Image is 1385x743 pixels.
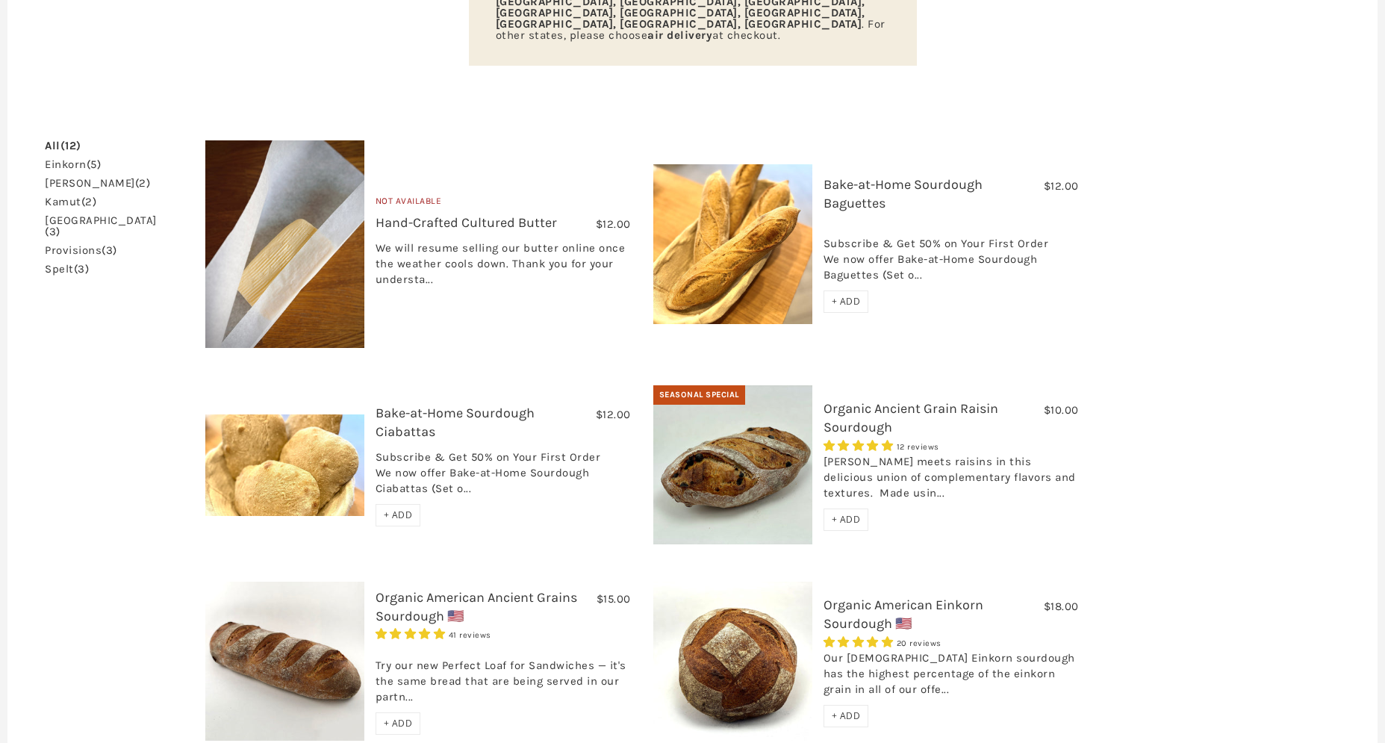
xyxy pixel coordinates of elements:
[596,217,631,231] span: $12.00
[1044,403,1079,417] span: $10.00
[45,225,60,238] span: (3)
[205,414,364,516] img: Bake-at-Home Sourdough Ciabattas
[653,582,812,741] img: Organic American Einkorn Sourdough 🇺🇸
[45,245,117,256] a: provisions(3)
[205,140,364,348] img: Hand-Crafted Cultured Butter
[653,164,812,324] img: Bake-at-Home Sourdough Baguettes
[653,385,812,544] img: Organic Ancient Grain Raisin Sourdough
[376,504,421,526] div: + ADD
[102,243,117,257] span: (3)
[653,385,812,544] a: Organic Ancient Grain Raisin Sourdough
[824,439,897,453] span: 5.00 stars
[376,642,631,712] div: Try our new Perfect Loaf for Sandwiches — it's the same bread that are being served in our partn...
[824,509,869,531] div: + ADD
[45,140,81,152] a: All(12)
[45,196,96,208] a: kamut(2)
[824,400,998,435] a: Organic Ancient Grain Raisin Sourdough
[45,178,150,189] a: [PERSON_NAME](2)
[384,717,413,730] span: + ADD
[824,454,1079,509] div: [PERSON_NAME] meets raisins in this delicious union of complementary flavors and textures. Made u...
[87,158,102,171] span: (5)
[376,712,421,735] div: + ADD
[647,28,712,42] strong: air delivery
[824,705,869,727] div: + ADD
[376,405,535,440] a: Bake-at-Home Sourdough Ciabattas
[824,220,1079,290] div: Subscribe & Get 50% on Your First Order We now offer Bake-at-Home Sourdough Baguettes (Set o...
[74,262,90,276] span: (3)
[449,630,491,640] span: 41 reviews
[653,582,812,741] a: Organic American Einkorn Sourdough 🇺🇸
[832,709,861,722] span: + ADD
[1044,179,1079,193] span: $12.00
[205,582,364,741] img: Organic American Ancient Grains Sourdough 🇺🇸
[376,450,631,504] div: Subscribe & Get 50% on Your First Order We now offer Bake-at-Home Sourdough Ciabattas (Set o...
[1044,600,1079,613] span: $18.00
[597,592,631,606] span: $15.00
[653,385,745,405] div: Seasonal Special
[824,650,1079,705] div: Our [DEMOGRAPHIC_DATA] Einkorn sourdough has the highest percentage of the einkorn grain in all o...
[832,513,861,526] span: + ADD
[45,159,101,170] a: einkorn(5)
[596,408,631,421] span: $12.00
[376,194,631,214] div: Not Available
[824,176,983,211] a: Bake-at-Home Sourdough Baguettes
[824,635,897,649] span: 4.95 stars
[897,442,939,452] span: 12 reviews
[376,240,631,295] div: We will resume selling our butter online once the weather cools down. Thank you for your understa...
[384,509,413,521] span: + ADD
[897,638,942,648] span: 20 reviews
[81,195,97,208] span: (2)
[832,295,861,308] span: + ADD
[45,264,89,275] a: spelt(3)
[653,164,812,324] a: Bake-at-Home Sourdough Baguettes
[824,597,983,632] a: Organic American Einkorn Sourdough 🇺🇸
[135,176,151,190] span: (2)
[824,290,869,313] div: + ADD
[376,589,577,624] a: Organic American Ancient Grains Sourdough 🇺🇸
[376,214,557,231] a: Hand-Crafted Cultured Butter
[45,215,157,237] a: [GEOGRAPHIC_DATA](3)
[376,627,449,641] span: 4.93 stars
[60,139,81,152] span: (12)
